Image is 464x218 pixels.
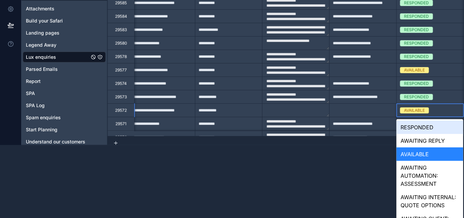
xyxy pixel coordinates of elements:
[404,54,429,60] div: RESPONDED
[404,107,425,114] div: AVAILABLE
[397,134,463,147] div: AWAITING REPLY
[115,14,127,19] div: 29584
[404,27,429,33] div: RESPONDED
[115,54,127,59] div: 29578
[397,121,463,134] div: RESPONDED
[115,94,127,100] div: 29573
[404,13,429,19] div: RESPONDED
[115,68,127,73] div: 29577
[404,81,429,87] div: RESPONDED
[115,41,127,46] div: 29580
[115,135,127,140] div: 29570
[404,94,429,100] div: RESPONDED
[404,67,425,73] div: AVAILABLE
[397,190,463,212] div: AWAITING INTERNAL: QUOTE OPTIONS
[404,40,429,46] div: RESPONDED
[115,0,127,6] div: 29585
[115,27,127,33] div: 29583
[115,121,127,127] div: 29571
[397,161,463,190] div: AWAITING AUTOMATION: ASSESSMENT
[115,81,127,86] div: 29574
[115,108,127,113] div: 29572
[397,147,463,161] div: AVAILABLE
